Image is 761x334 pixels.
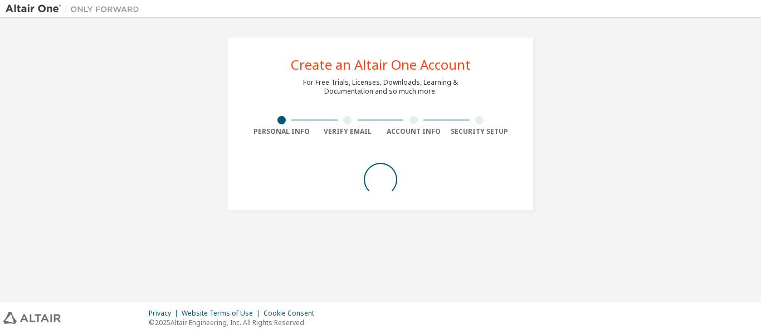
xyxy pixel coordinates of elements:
div: Account Info [380,127,447,136]
div: Privacy [149,309,182,318]
div: Create an Altair One Account [291,58,471,71]
p: © 2025 Altair Engineering, Inc. All Rights Reserved. [149,318,321,327]
div: For Free Trials, Licenses, Downloads, Learning & Documentation and so much more. [303,78,458,96]
img: altair_logo.svg [3,312,61,324]
div: Security Setup [447,127,513,136]
img: Altair One [6,3,145,14]
div: Personal Info [248,127,315,136]
div: Cookie Consent [264,309,321,318]
div: Website Terms of Use [182,309,264,318]
div: Verify Email [315,127,381,136]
